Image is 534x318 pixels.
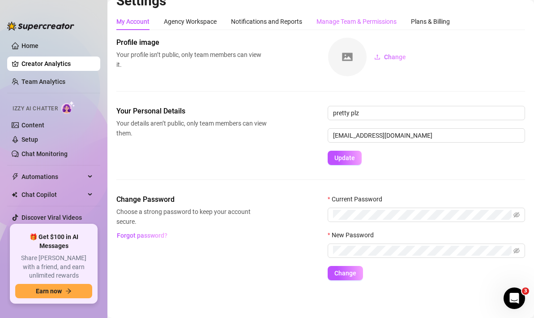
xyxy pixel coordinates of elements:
span: Change [334,270,356,277]
span: Your profile isn’t public, only team members can view it. [116,50,267,70]
div: Plans & Billing [411,17,450,26]
img: logo-BBDzfeDw.svg [7,22,74,30]
span: 3 [522,288,529,295]
button: Update [328,151,362,165]
img: square-placeholder.png [328,38,367,76]
span: Change [384,53,406,61]
span: Update [334,154,355,161]
span: Change Password [116,194,267,205]
span: Share [PERSON_NAME] with a friend, and earn unlimited rewards [15,254,92,280]
div: Manage Team & Permissions [316,17,397,26]
span: Choose a strong password to keep your account secure. [116,207,267,227]
span: 🎁 Get $100 in AI Messages [15,233,92,250]
span: Earn now [36,288,62,295]
a: Discover Viral Videos [21,214,82,221]
label: Current Password [328,194,388,204]
a: Creator Analytics [21,57,93,71]
span: thunderbolt [12,173,19,180]
div: Agency Workspace [164,17,217,26]
input: Enter new email [328,128,525,143]
a: Content [21,122,44,129]
span: arrow-right [65,288,72,294]
label: New Password [328,230,380,240]
button: Change [328,266,363,280]
span: Your details aren’t public, only team members can view them. [116,118,267,138]
button: Earn nowarrow-right [15,284,92,298]
span: Forgot password? [117,232,167,239]
a: Setup [21,136,38,143]
button: Change [367,50,413,64]
button: Forgot password? [116,228,167,243]
span: Profile image [116,37,267,48]
div: My Account [116,17,150,26]
input: New Password [333,246,512,256]
a: Team Analytics [21,78,65,85]
span: Your Personal Details [116,106,267,117]
input: Enter name [328,106,525,120]
a: Chat Monitoring [21,150,68,157]
input: Current Password [333,210,512,220]
span: eye-invisible [513,212,520,218]
span: upload [374,54,380,60]
span: Automations [21,170,85,184]
span: Chat Copilot [21,187,85,202]
span: eye-invisible [513,248,520,254]
span: Izzy AI Chatter [13,105,58,113]
a: Home [21,42,38,49]
div: Notifications and Reports [231,17,302,26]
img: AI Chatter [61,101,75,114]
iframe: Intercom live chat [504,288,525,309]
img: Chat Copilot [12,192,17,198]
